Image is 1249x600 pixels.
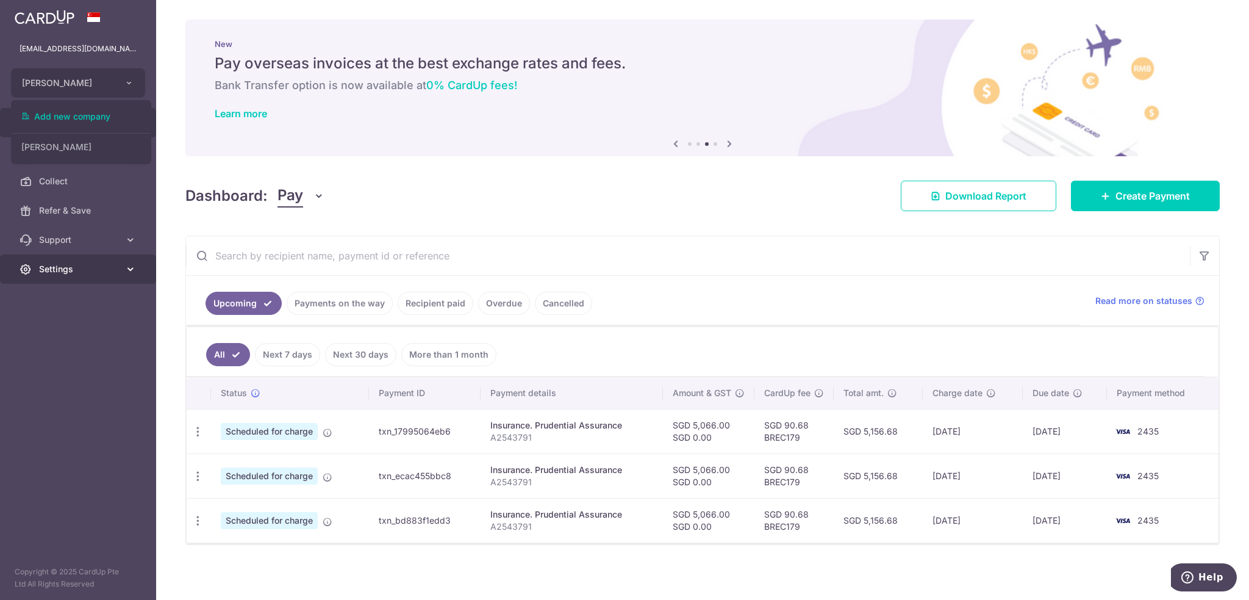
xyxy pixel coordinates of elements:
[663,454,754,498] td: SGD 5,066.00 SGD 0.00
[39,175,120,187] span: Collect
[20,43,137,55] p: [EMAIL_ADDRESS][DOMAIN_NAME]
[1023,409,1107,454] td: [DATE]
[255,343,320,366] a: Next 7 days
[843,387,884,399] span: Total amt.
[206,343,250,366] a: All
[764,387,811,399] span: CardUp fee
[932,387,982,399] span: Charge date
[1032,387,1069,399] span: Due date
[39,234,120,246] span: Support
[1111,469,1135,483] img: Bank Card
[39,263,120,275] span: Settings
[1137,426,1159,436] span: 2435
[490,508,653,521] div: Insurance. Prudential Assurance
[481,377,663,409] th: Payment details
[1111,513,1135,528] img: Bank Card
[1137,515,1159,526] span: 2435
[1023,498,1107,543] td: [DATE]
[398,292,473,315] a: Recipient paid
[834,409,923,454] td: SGD 5,156.68
[185,185,268,207] h4: Dashboard:
[1023,454,1107,498] td: [DATE]
[215,39,1190,49] p: New
[1111,424,1135,439] img: Bank Card
[11,100,151,164] ul: [PERSON_NAME]
[369,498,480,543] td: txn_bd883f1edd3
[287,292,393,315] a: Payments on the way
[945,189,1026,203] span: Download Report
[923,498,1023,543] td: [DATE]
[663,409,754,454] td: SGD 5,066.00 SGD 0.00
[185,20,1220,156] img: International Invoice Banner
[39,204,120,217] span: Refer & Save
[1115,189,1190,203] span: Create Payment
[673,387,731,399] span: Amount & GST
[1095,295,1204,307] a: Read more on statuses
[923,409,1023,454] td: [DATE]
[754,498,834,543] td: SGD 90.68 BREC179
[12,106,151,128] a: Add new company
[754,409,834,454] td: SGD 90.68 BREC179
[490,521,653,533] p: A2543791
[369,377,480,409] th: Payment ID
[215,54,1190,73] h5: Pay overseas invoices at the best exchange rates and fees.
[923,454,1023,498] td: [DATE]
[490,464,653,476] div: Insurance. Prudential Assurance
[277,184,303,208] span: Pay
[426,79,517,92] span: 0% CardUp fees!
[11,68,145,98] button: [PERSON_NAME]
[490,476,653,488] p: A2543791
[1107,377,1219,409] th: Payment method
[478,292,530,315] a: Overdue
[369,454,480,498] td: txn_ecac455bbc8
[206,292,282,315] a: Upcoming
[221,423,318,440] span: Scheduled for charge
[325,343,396,366] a: Next 30 days
[834,498,923,543] td: SGD 5,156.68
[22,77,112,89] span: [PERSON_NAME]
[663,498,754,543] td: SGD 5,066.00 SGD 0.00
[221,387,247,399] span: Status
[1171,563,1237,594] iframe: Opens a widget where you can find more information
[1095,295,1192,307] span: Read more on statuses
[12,136,151,158] a: [PERSON_NAME]
[1071,181,1220,211] a: Create Payment
[369,409,480,454] td: txn_17995064eb6
[535,292,592,315] a: Cancelled
[901,181,1056,211] a: Download Report
[754,454,834,498] td: SGD 90.68 BREC179
[490,419,653,432] div: Insurance. Prudential Assurance
[215,78,1190,93] h6: Bank Transfer option is now available at
[221,512,318,529] span: Scheduled for charge
[221,468,318,485] span: Scheduled for charge
[401,343,496,366] a: More than 1 month
[490,432,653,444] p: A2543791
[15,10,74,24] img: CardUp
[215,107,267,120] a: Learn more
[1137,471,1159,481] span: 2435
[186,236,1190,275] input: Search by recipient name, payment id or reference
[277,184,324,208] button: Pay
[834,454,923,498] td: SGD 5,156.68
